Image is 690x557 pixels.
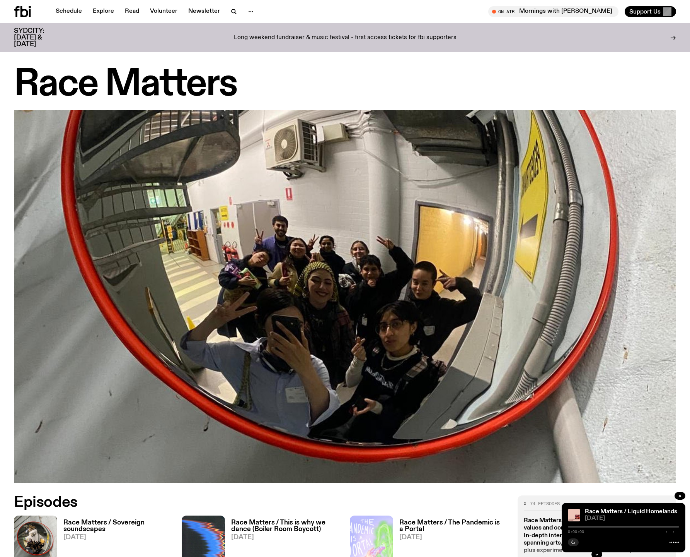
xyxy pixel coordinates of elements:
[488,6,618,17] button: On AirMornings with [PERSON_NAME]
[399,519,508,533] h3: Race Matters / The Pandemic is a Portal
[184,6,225,17] a: Newsletter
[51,6,87,17] a: Schedule
[63,519,172,533] h3: Race Matters / Sovereign soundscapes
[231,534,340,541] span: [DATE]
[120,6,144,17] a: Read
[231,519,340,533] h3: Race Matters / This is why we dance (Boiler Room Boycott)
[14,110,676,483] img: A photo of the Race Matters team taken in a rear view or "blindside" mirror. A bunch of people of...
[14,28,63,48] h3: SYDCITY: [DATE] & [DATE]
[585,509,677,515] a: Race Matters / Liquid Homelands
[14,67,676,102] h1: Race Matters
[530,502,560,506] span: 74 episodes
[568,509,580,521] img: A pink background with a square illustration in the corner of a frayed, fractal butterfly wing. T...
[524,518,670,554] strong: Race Matters is an anti-racist show that explores the values and complexities of race, culture an...
[14,495,452,509] h2: Episodes
[145,6,182,17] a: Volunteer
[568,530,584,534] span: 0:00:00
[585,516,679,521] span: [DATE]
[63,534,172,541] span: [DATE]
[625,6,676,17] button: Support Us
[663,530,679,534] span: -:--:--
[399,534,508,541] span: [DATE]
[234,34,457,41] p: Long weekend fundraiser & music festival - first access tickets for fbi supporters
[629,8,661,15] span: Support Us
[88,6,119,17] a: Explore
